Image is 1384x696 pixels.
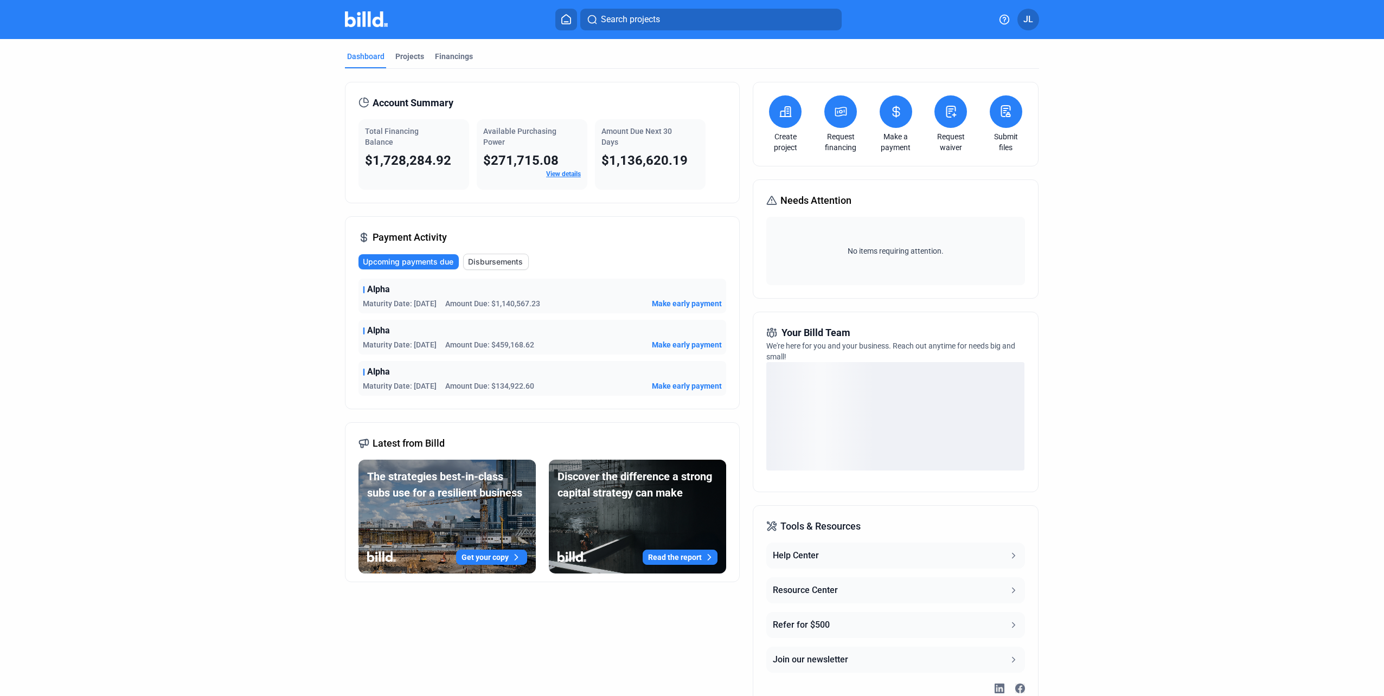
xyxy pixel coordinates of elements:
[395,51,424,62] div: Projects
[365,127,419,146] span: Total Financing Balance
[601,127,672,146] span: Amount Due Next 30 Days
[766,543,1024,569] button: Help Center
[766,577,1024,603] button: Resource Center
[558,468,717,501] div: Discover the difference a strong capital strategy can make
[365,153,451,168] span: $1,728,284.92
[932,131,970,153] a: Request waiver
[445,298,540,309] span: Amount Due: $1,140,567.23
[781,325,850,340] span: Your Billd Team
[483,153,559,168] span: $271,715.08
[766,341,1015,361] span: We're here for you and your business. Reach out anytime for needs big and small!
[373,95,453,111] span: Account Summary
[1017,9,1039,30] button: JL
[363,339,437,350] span: Maturity Date: [DATE]
[373,436,445,451] span: Latest from Billd
[367,468,527,501] div: The strategies best-in-class subs use for a resilient business
[601,13,660,26] span: Search projects
[358,254,459,269] button: Upcoming payments due
[987,131,1025,153] a: Submit files
[483,127,556,146] span: Available Purchasing Power
[877,131,915,153] a: Make a payment
[822,131,860,153] a: Request financing
[652,298,722,309] button: Make early payment
[347,51,385,62] div: Dashboard
[601,153,688,168] span: $1,136,620.19
[1023,13,1033,26] span: JL
[773,653,848,666] div: Join our newsletter
[766,131,804,153] a: Create project
[367,365,390,378] span: Alpha
[771,246,1020,256] span: No items requiring attention.
[780,193,851,208] span: Needs Attention
[445,339,534,350] span: Amount Due: $459,168.62
[363,298,437,309] span: Maturity Date: [DATE]
[766,647,1024,673] button: Join our newsletter
[435,51,473,62] div: Financings
[773,584,838,597] div: Resource Center
[363,381,437,391] span: Maturity Date: [DATE]
[643,550,717,565] button: Read the report
[445,381,534,391] span: Amount Due: $134,922.60
[363,256,453,267] span: Upcoming payments due
[456,550,527,565] button: Get your copy
[773,549,819,562] div: Help Center
[766,362,1024,471] div: loading
[373,230,447,245] span: Payment Activity
[546,170,581,178] a: View details
[773,618,830,631] div: Refer for $500
[468,256,523,267] span: Disbursements
[367,283,390,296] span: Alpha
[652,381,722,391] button: Make early payment
[580,9,842,30] button: Search projects
[780,519,861,534] span: Tools & Resources
[766,612,1024,638] button: Refer for $500
[367,324,390,337] span: Alpha
[463,254,529,270] button: Disbursements
[652,339,722,350] button: Make early payment
[345,11,388,27] img: Billd Company Logo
